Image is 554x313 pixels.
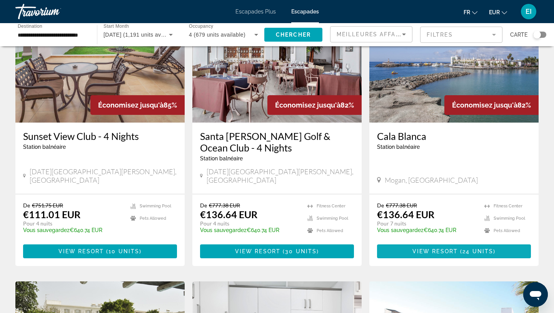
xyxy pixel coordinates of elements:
[200,227,300,233] p: €640.74 EUR
[200,155,243,162] span: Station balnéaire
[337,30,406,39] mat-select: Sort by
[23,130,177,142] a: Sunset View Club - 4 Nights
[377,130,531,142] a: Cala Blanca
[103,32,180,38] span: [DATE] (1,191 units available)
[377,227,477,233] p: €640.74 EUR
[30,167,177,184] span: [DATE][GEOGRAPHIC_DATA][PERSON_NAME], [GEOGRAPHIC_DATA]
[15,2,92,22] a: Travorium
[386,202,417,209] span: €777.38 EUR
[377,209,434,220] p: €136.64 EUR
[23,227,70,233] span: Vous sauvegardez
[420,26,502,43] button: Filter
[452,101,517,109] span: Économisez jusqu'à
[90,95,185,115] div: 85%
[140,204,171,209] span: Swimming Pool
[207,167,354,184] span: [DATE][GEOGRAPHIC_DATA][PERSON_NAME], [GEOGRAPHIC_DATA]
[523,282,548,307] iframe: Bouton de lancement de la fenêtre de messagerie
[18,24,42,29] span: Destination
[23,244,177,258] button: View Resort(10 units)
[526,7,532,15] font: EI
[200,202,207,209] span: De
[98,101,164,109] span: Économisez jusqu'à
[444,95,539,115] div: 82%
[189,32,245,38] span: 4 (679 units available)
[464,9,470,15] font: fr
[108,248,139,254] span: 10 units
[140,216,166,221] span: Pets Allowed
[317,204,345,209] span: Fitness Center
[23,220,123,227] p: Pour 4 nuits
[209,202,240,209] span: €777.38 EUR
[494,204,522,209] span: Fitness Center
[337,31,410,37] span: Meilleures affaires
[377,202,384,209] span: De
[377,244,531,258] button: View Resort(24 units)
[385,176,478,184] span: Mogan, [GEOGRAPHIC_DATA]
[377,220,477,227] p: Pour 7 nuits
[32,202,63,209] span: €751.75 EUR
[494,216,525,221] span: Swimming Pool
[275,101,340,109] span: Économisez jusqu'à
[267,95,362,115] div: 82%
[235,8,276,15] a: Escapades Plus
[291,8,319,15] a: Escapades
[317,228,343,233] span: Pets Allowed
[285,248,317,254] span: 30 units
[464,7,477,18] button: Changer de langue
[200,220,300,227] p: Pour 4 nuits
[23,144,66,150] span: Station balnéaire
[377,227,424,233] span: Vous sauvegardez
[489,9,500,15] font: EUR
[23,227,123,233] p: €640.74 EUR
[103,24,129,29] span: Start Month
[489,7,507,18] button: Changer de devise
[280,248,319,254] span: ( )
[23,202,30,209] span: De
[276,32,311,38] span: Chercher
[200,130,354,153] a: Santa [PERSON_NAME] Golf & Ocean Club - 4 Nights
[510,29,527,40] span: Carte
[58,248,104,254] span: View Resort
[458,248,496,254] span: ( )
[200,244,354,258] button: View Resort(30 units)
[189,24,213,29] span: Occupancy
[264,28,322,42] button: Chercher
[23,209,80,220] p: €111.01 EUR
[462,248,493,254] span: 24 units
[200,227,247,233] span: Vous sauvegardez
[104,248,142,254] span: ( )
[519,3,539,20] button: Menu utilisateur
[377,144,420,150] span: Station balnéaire
[317,216,348,221] span: Swimming Pool
[200,209,257,220] p: €136.64 EUR
[412,248,458,254] span: View Resort
[494,228,520,233] span: Pets Allowed
[235,248,280,254] span: View Resort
